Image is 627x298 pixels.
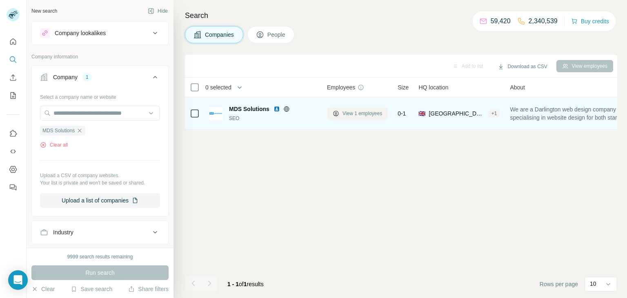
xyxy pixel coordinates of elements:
[53,228,73,236] div: Industry
[327,107,388,120] button: View 1 employees
[142,5,173,17] button: Hide
[55,29,106,37] div: Company lookalikes
[491,16,511,26] p: 59,420
[429,109,485,118] span: [GEOGRAPHIC_DATA], [GEOGRAPHIC_DATA]
[7,126,20,141] button: Use Surfe on LinkedIn
[227,281,264,287] span: results
[7,180,20,195] button: Feedback
[398,109,406,118] span: 0-1
[32,222,168,242] button: Industry
[82,73,92,81] div: 1
[7,88,20,103] button: My lists
[418,83,448,91] span: HQ location
[273,106,280,112] img: LinkedIn logo
[32,23,168,43] button: Company lookalikes
[239,281,244,287] span: of
[71,285,112,293] button: Save search
[32,67,168,90] button: Company1
[209,107,222,120] img: Logo of MDS Solutions
[488,110,500,117] div: + 1
[327,83,355,91] span: Employees
[229,105,269,113] span: MDS Solutions
[40,141,68,149] button: Clear all
[590,280,596,288] p: 10
[31,7,57,15] div: New search
[42,127,75,134] span: MDS Solutions
[7,52,20,67] button: Search
[342,110,382,117] span: View 1 employees
[7,144,20,159] button: Use Surfe API
[40,179,160,187] p: Your list is private and won't be saved or shared.
[529,16,558,26] p: 2,340,539
[267,31,286,39] span: People
[31,285,55,293] button: Clear
[540,280,578,288] span: Rows per page
[7,70,20,85] button: Enrich CSV
[571,16,609,27] button: Buy credits
[40,172,160,179] p: Upload a CSV of company websites.
[40,193,160,208] button: Upload a list of companies
[128,285,169,293] button: Share filters
[53,73,78,81] div: Company
[31,53,169,60] p: Company information
[205,31,235,39] span: Companies
[185,10,617,21] h4: Search
[510,83,525,91] span: About
[205,83,231,91] span: 0 selected
[40,90,160,101] div: Select a company name or website
[67,253,133,260] div: 9999 search results remaining
[8,270,28,290] div: Open Intercom Messenger
[398,83,409,91] span: Size
[7,34,20,49] button: Quick start
[7,162,20,177] button: Dashboard
[418,109,425,118] span: 🇬🇧
[227,281,239,287] span: 1 - 1
[492,60,553,73] button: Download as CSV
[244,281,247,287] span: 1
[229,115,317,122] div: SEO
